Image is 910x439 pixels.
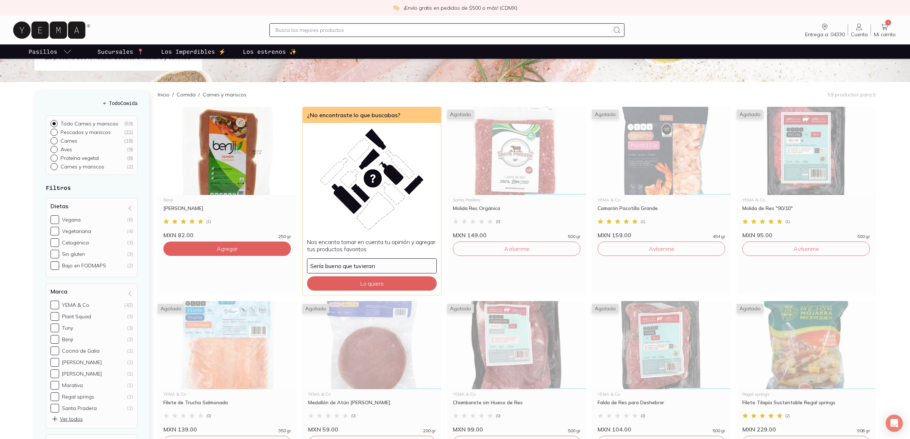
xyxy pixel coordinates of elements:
[737,110,763,119] span: Agotado
[447,107,586,239] a: 33908 molida de res santa praderaAgotadoSanta PraderaMolida Res Orgánica(0)MXN 149.00500 gr
[308,392,436,396] div: YEMA & Co
[598,392,725,396] div: YEMA & Co
[828,91,876,98] p: 59 productos para ti
[641,414,645,418] span: ( 0 )
[453,392,580,396] div: YEMA & Co
[51,202,68,210] h4: Dietas
[62,216,81,223] div: Vegana
[127,146,133,153] div: ( 9 )
[51,369,59,378] input: [PERSON_NAME](1)
[241,44,298,59] a: Los estrenos ✨
[127,359,133,366] div: (2)
[51,381,59,390] input: Marativa(1)
[62,359,102,366] div: [PERSON_NAME]
[61,146,72,153] p: Aves
[163,198,291,202] div: Benji
[127,251,133,257] div: (3)
[158,301,297,389] img: 32654 Filete de Trucha Salmonada yema
[51,312,59,321] input: Plant Squad(3)
[737,304,763,313] span: Agotado
[51,227,59,235] input: Vegetariana(4)
[158,107,297,195] img: Jamón vegano a base de gluten trigo, alto en proteína, libre de conservadores artificiales.
[243,47,297,56] p: Los estrenos ✨
[453,242,580,256] button: Avísenme
[802,23,848,38] a: Entrega a: 04330
[592,304,619,313] span: Agotado
[127,393,133,400] div: (1)
[217,245,238,252] span: Agregar
[737,301,876,389] img: Filete Tilapia Sustentable Regal Spring
[158,107,297,239] a: Jamón vegano a base de gluten trigo, alto en proteína, libre de conservadores artificiales.Benji[...
[303,107,441,123] div: ¿No encontraste lo que buscabas?
[598,426,631,433] span: MXN 104.00
[278,429,291,433] span: 350 gr
[62,405,97,411] div: Santa Pradera
[742,232,772,239] span: MXN 95.00
[742,392,870,396] div: Regal springs
[302,301,441,389] img: Atun Medallon Salvaje YEMA
[27,44,73,59] a: pasillo-todos-link
[62,313,91,320] div: Plant Squad
[51,358,59,367] input: [PERSON_NAME](2)
[163,392,291,396] div: YEMA & Co
[163,205,291,218] div: [PERSON_NAME]
[96,44,145,59] a: Sucursales 📍
[158,91,169,98] a: Inicio
[127,155,133,161] div: ( 8 )
[302,301,441,433] a: Atun Medallon Salvaje YEMAAgotadoYEMA & CoMedallón de Atún [PERSON_NAME](0)MXN 59.00200 gr
[742,205,870,218] div: Molida de Res "90/10"
[163,399,291,412] div: Filete de Trucha Salmonada
[568,429,580,433] span: 500 gr
[568,234,580,239] span: 500 gr
[158,301,297,433] a: 32654 Filete de Trucha Salmonada yemaAgotadoYEMA & CoFilete de Trucha Salmonada(0)MXN 139.00350 gr
[453,232,487,239] span: MXN 149.00
[51,347,59,355] input: Cocina de Galia(2)
[848,23,871,38] a: Cuenta
[161,47,226,56] p: Los Imperdibles ⚡️
[713,234,725,239] span: 454 gr
[447,107,586,195] img: 33908 molida de res santa pradera
[51,288,67,295] h4: Marca
[447,301,586,433] a: Milanesa de Pechuga YEMAAgotadoYEMA & CoChambarete sin Hueso de Res(0)MXN 99.00500 gr
[302,304,329,313] span: Agotado
[127,239,133,246] div: (3)
[592,110,619,119] span: Agotado
[496,414,500,418] span: ( 0 )
[51,250,59,258] input: Sin gluten(3)
[62,228,91,234] div: Vegetariana
[61,163,104,170] p: Carnes y mariscos
[29,47,57,56] p: Pasillos
[124,138,133,144] div: ( 18 )
[598,399,725,412] div: Falda de Res para Deshebrar
[742,198,870,202] div: YEMA & Co
[46,184,71,191] strong: Filtros
[62,239,89,246] div: Cetogénica
[805,31,845,38] span: Entrega a: 04330
[423,429,436,433] span: 200 gr
[127,405,133,411] div: (1)
[196,91,203,98] span: /
[641,219,645,224] span: ( 1 )
[51,415,83,423] span: Ver todos
[276,26,609,34] input: Busca los mejores productos
[127,325,133,331] div: (3)
[62,302,89,308] div: YEMA & Co
[62,382,83,388] div: Marativa
[51,404,59,412] input: Santa Pradera(1)
[598,242,725,256] button: Avísenme
[124,120,133,127] div: ( 59 )
[742,242,870,256] button: Avísenme
[742,426,776,433] span: MXN 229.00
[737,107,876,239] a: 33712 Molida de Res 90-10AgotadoYEMA & CoMolida de Res "90/10"(1)MXN 95.00500 gr
[51,335,59,344] input: Benji(2)
[127,313,133,320] div: (3)
[351,414,356,418] span: ( 0 )
[598,205,725,218] div: Camarón Pacotilla Grande
[62,348,100,354] div: Cocina de Galia
[453,399,580,412] div: Chambarete sin Hueso de Res
[163,232,193,239] span: MXN 82.00
[203,91,246,98] p: Carnes y mariscos
[62,251,85,257] div: Sin gluten
[713,429,725,433] span: 500 gr
[127,228,133,234] div: (4)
